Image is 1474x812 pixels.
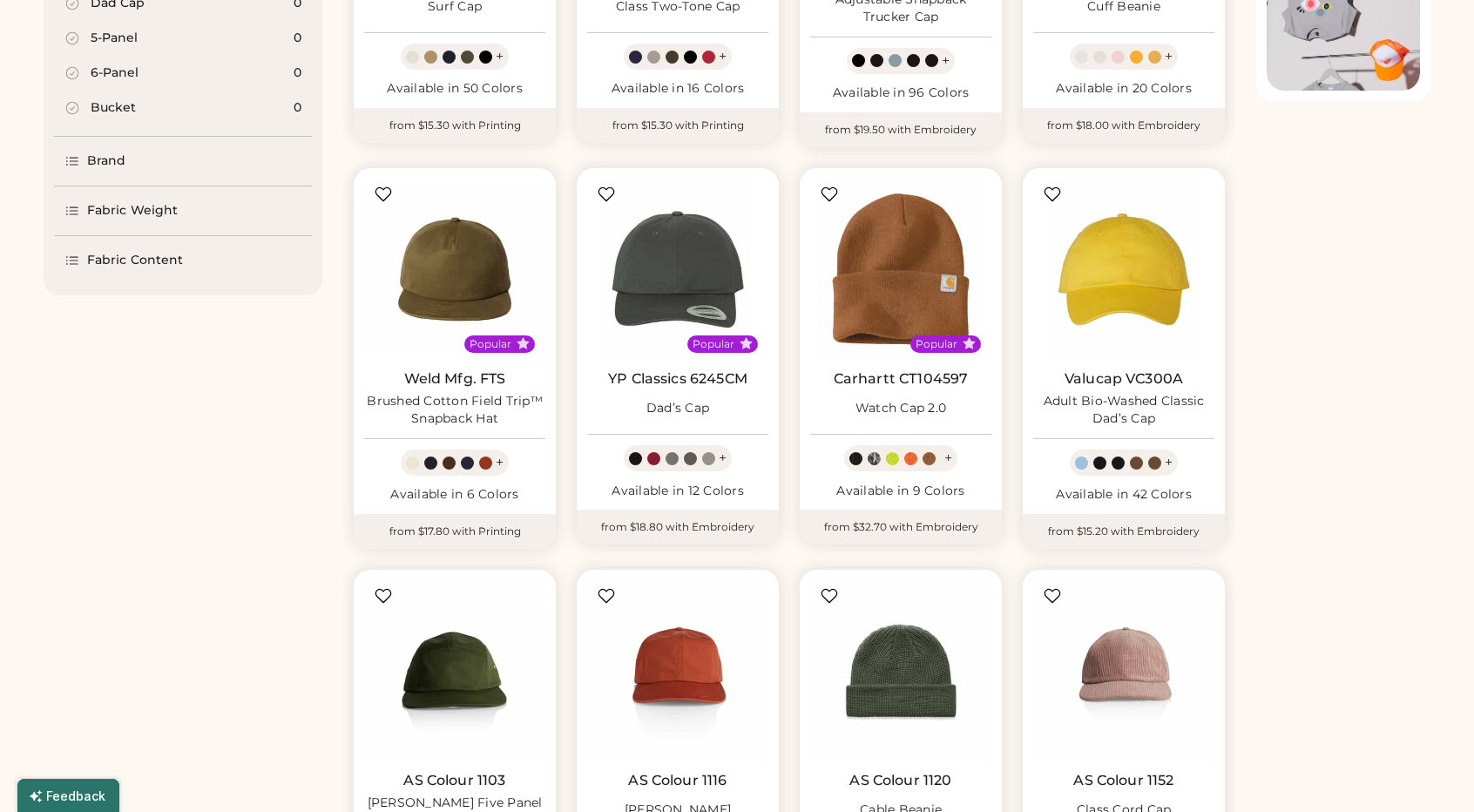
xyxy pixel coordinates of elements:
[1033,179,1214,360] img: Valucap VC300A Adult Bio-Washed Classic Dad’s Cap
[294,99,301,117] div: 0
[810,580,991,761] img: AS Colour 1120 Cable Beanie
[87,252,183,269] div: Fabric Content
[91,30,138,47] div: 5-Panel
[87,152,126,170] div: Brand
[628,772,727,789] a: AS Colour 1116
[849,772,951,789] a: AS Colour 1120
[944,449,952,468] div: +
[800,510,1002,545] div: from $32.70 with Embroidery
[364,393,545,428] div: Brushed Cotton Field Trip™ Snapback Hat
[1023,108,1225,143] div: from $18.00 with Embroidery
[354,108,556,143] div: from $15.30 with Printing
[810,483,991,500] div: Available in 9 Colors
[834,370,969,388] a: Carhartt CT104597
[470,337,511,351] div: Popular
[354,514,556,549] div: from $17.80 with Printing
[1023,514,1225,549] div: from $15.20 with Embroidery
[1033,80,1214,98] div: Available in 20 Colors
[963,337,976,350] button: Popular Style
[364,486,545,504] div: Available in 6 Colors
[719,449,727,468] div: +
[800,112,1002,147] div: from $19.50 with Embroidery
[608,370,747,388] a: YP Classics 6245CM
[364,580,545,761] img: AS Colour 1103 Finn Five Panel Cap
[693,337,734,351] div: Popular
[810,85,991,102] div: Available in 96 Colors
[496,453,504,472] div: +
[1165,453,1173,472] div: +
[91,64,139,82] div: 6-Panel
[810,179,991,360] img: Carhartt CT104597 Watch Cap 2.0
[91,99,136,117] div: Bucket
[587,179,768,360] img: YP Classics 6245CM Dad’s Cap
[294,64,301,82] div: 0
[1033,486,1214,504] div: Available in 42 Colors
[1391,734,1466,809] iframe: Front Chat
[587,80,768,98] div: Available in 16 Colors
[587,483,768,500] div: Available in 12 Colors
[942,51,950,71] div: +
[719,47,727,66] div: +
[364,80,545,98] div: Available in 50 Colors
[1033,393,1214,428] div: Adult Bio-Washed Classic Dad’s Cap
[87,202,178,220] div: Fabric Weight
[855,400,946,417] div: Watch Cap 2.0
[404,370,506,388] a: Weld Mfg. FTS
[403,772,505,789] a: AS Colour 1103
[517,337,530,350] button: Popular Style
[1065,370,1183,388] a: Valucap VC300A
[916,337,957,351] div: Popular
[646,400,709,417] div: Dad’s Cap
[577,510,779,545] div: from $18.80 with Embroidery
[1033,580,1214,761] img: AS Colour 1152 Class Cord Cap
[496,47,504,66] div: +
[1165,47,1173,66] div: +
[1073,772,1173,789] a: AS Colour 1152
[587,580,768,761] img: AS Colour 1116 James Cap
[577,108,779,143] div: from $15.30 with Printing
[364,179,545,360] img: Weld Mfg. FTS Brushed Cotton Field Trip™ Snapback Hat
[740,337,753,350] button: Popular Style
[294,30,301,47] div: 0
